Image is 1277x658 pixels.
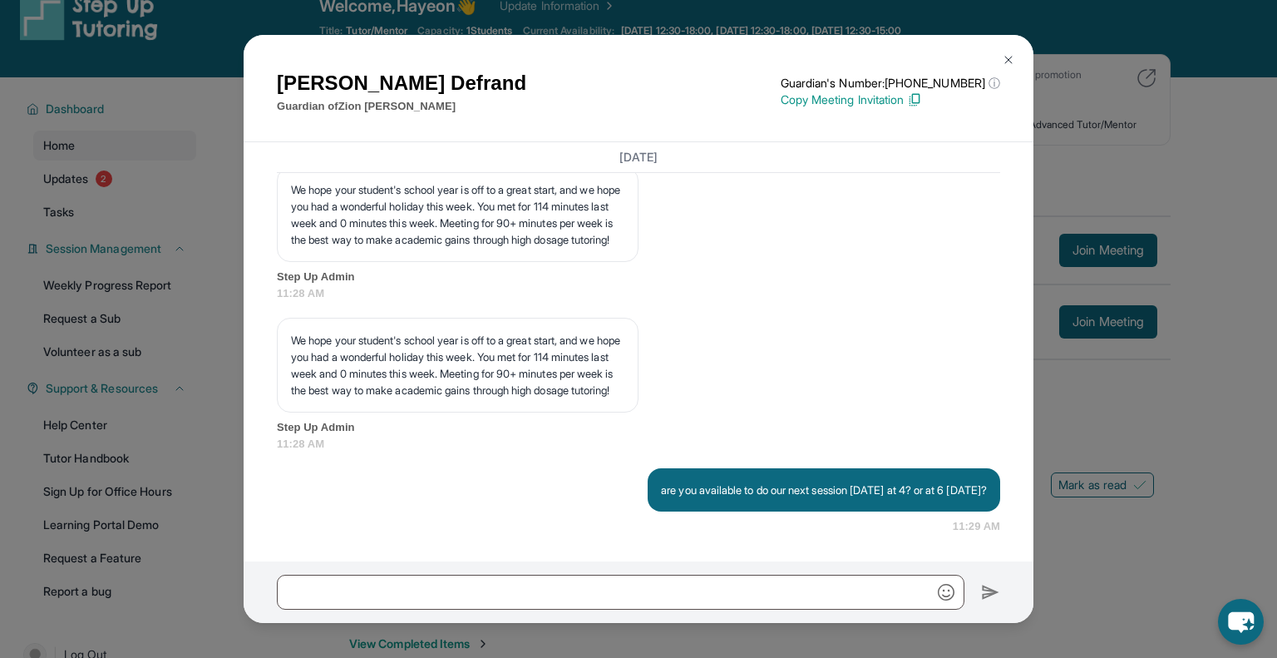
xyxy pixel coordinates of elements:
[938,584,954,601] img: Emoji
[277,68,526,98] h1: [PERSON_NAME] Defrand
[953,518,1000,535] span: 11:29 AM
[781,92,1000,108] p: Copy Meeting Invitation
[981,582,1000,602] img: Send icon
[277,98,526,115] p: Guardian of Zion [PERSON_NAME]
[277,269,1000,285] span: Step Up Admin
[661,482,987,498] p: are you available to do our next session [DATE] at 4? or at 6 [DATE]?
[1002,53,1015,67] img: Close Icon
[989,75,1000,92] span: ⓘ
[907,92,922,107] img: Copy Icon
[1218,599,1264,645] button: chat-button
[277,419,1000,436] span: Step Up Admin
[781,75,1000,92] p: Guardian's Number: [PHONE_NUMBER]
[291,181,624,248] p: We hope your student's school year is off to a great start, and we hope you had a wonderful holid...
[291,332,624,398] p: We hope your student's school year is off to a great start, and we hope you had a wonderful holid...
[277,285,1000,302] span: 11:28 AM
[277,436,1000,453] span: 11:28 AM
[277,149,1000,166] h3: [DATE]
